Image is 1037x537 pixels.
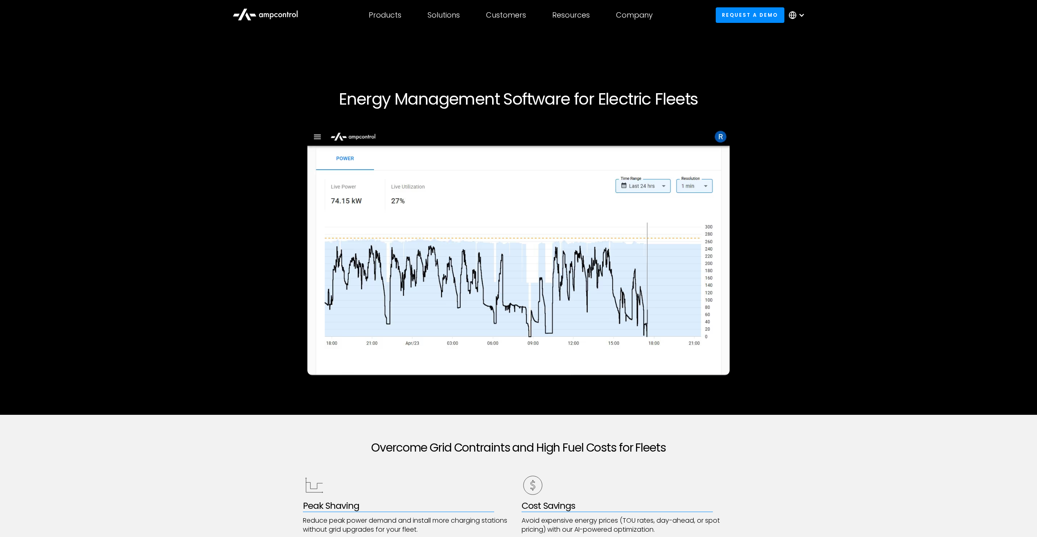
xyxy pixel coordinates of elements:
[303,441,735,455] h2: Overcome Grid Contraints and High Fuel Costs for Fleets
[616,11,653,20] div: Company
[716,7,784,22] a: Request a demo
[486,11,526,20] div: Customers
[307,128,730,375] img: Ampcontrol Energy Management Software for Efficient EV optimization
[522,501,735,511] div: Cost Savings
[303,501,516,511] div: Peak Shaving
[552,11,590,20] div: Resources
[428,11,460,20] div: Solutions
[522,516,735,535] p: Avoid expensive energy prices (TOU rates, day-ahead, or spot pricing) with our AI-powered optimiz...
[369,11,401,20] div: Products
[270,89,767,109] h1: Energy Management Software for Electric Fleets
[303,516,516,535] p: Reduce peak power demand and install more charging stations without grid upgrades for your fleet.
